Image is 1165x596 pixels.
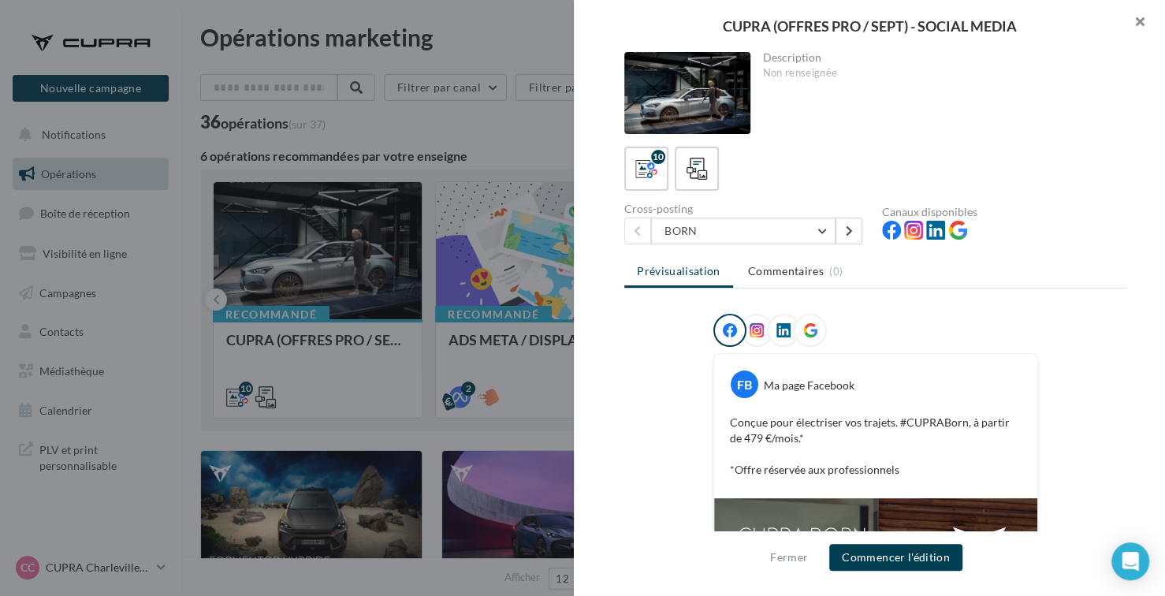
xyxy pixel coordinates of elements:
[651,218,836,244] button: BORN
[624,203,869,214] div: Cross-posting
[829,265,843,278] span: (0)
[730,415,1022,478] p: Conçue pour électriser vos trajets. #CUPRABorn, à partir de 479 €/mois.* *Offre réservée aux prof...
[763,66,1115,80] div: Non renseignée
[764,548,814,567] button: Fermer
[731,371,758,398] div: FB
[763,52,1115,63] div: Description
[651,150,665,164] div: 10
[748,263,824,279] span: Commentaires
[882,207,1127,218] div: Canaux disponibles
[1111,542,1149,580] div: Open Intercom Messenger
[829,544,962,571] button: Commencer l'édition
[599,19,1140,33] div: CUPRA (OFFRES PRO / SEPT) - SOCIAL MEDIA
[764,378,854,393] div: Ma page Facebook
